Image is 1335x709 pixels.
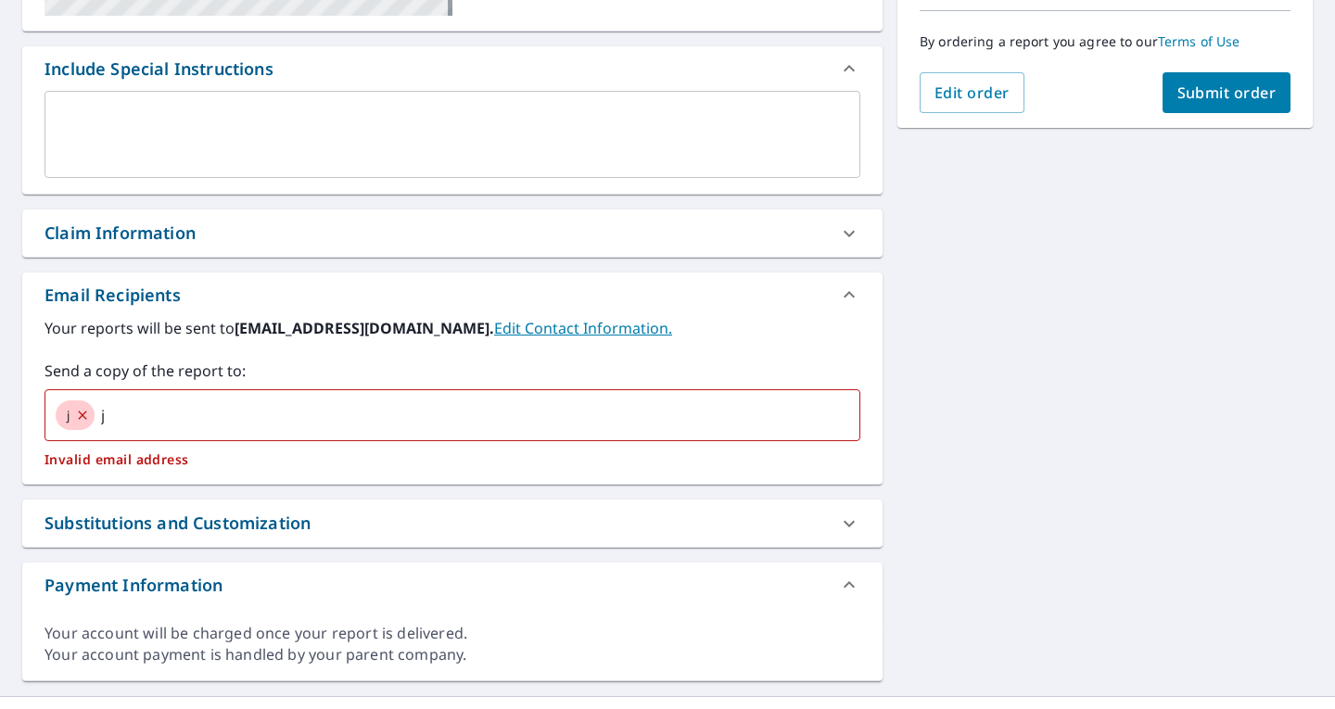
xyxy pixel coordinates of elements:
div: Payment Information [44,573,222,598]
b: [EMAIL_ADDRESS][DOMAIN_NAME]. [235,318,494,338]
div: Substitutions and Customization [22,500,883,547]
div: Claim Information [22,209,883,257]
button: Submit order [1163,72,1291,113]
label: Your reports will be sent to [44,317,860,339]
p: Invalid email address [44,451,860,468]
a: Terms of Use [1158,32,1240,50]
div: j [56,400,95,430]
button: Edit order [920,72,1024,113]
div: Email Recipients [22,272,883,317]
span: Edit order [934,82,1010,103]
div: Substitutions and Customization [44,511,311,536]
div: Your account payment is handled by your parent company. [44,644,860,665]
div: Payment Information [22,563,883,607]
p: By ordering a report you agree to our [920,33,1290,50]
label: Send a copy of the report to: [44,360,860,382]
div: Claim Information [44,221,196,246]
div: Include Special Instructions [44,57,273,82]
div: Include Special Instructions [22,46,883,91]
span: Submit order [1177,82,1277,103]
div: Your account will be charged once your report is delivered. [44,623,860,644]
a: EditContactInfo [494,318,672,338]
span: j [56,407,81,424]
div: Email Recipients [44,283,181,308]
